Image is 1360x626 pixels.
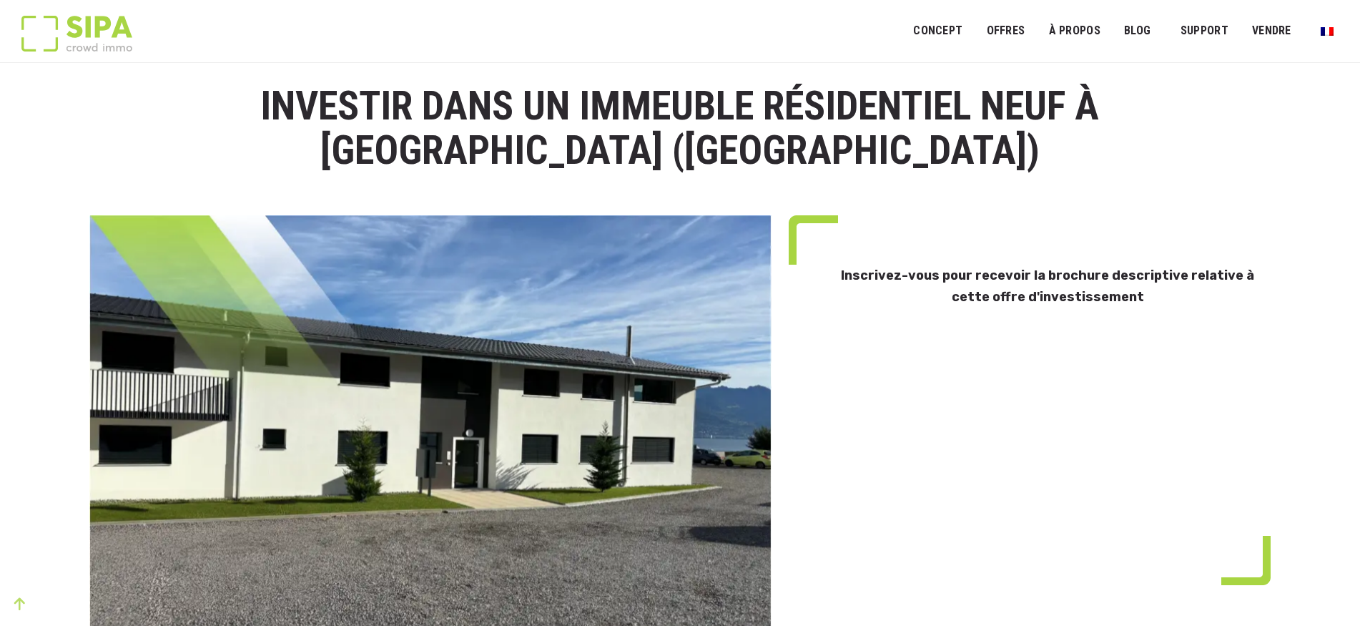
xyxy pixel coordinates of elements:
[1115,15,1161,47] a: Blog
[1321,27,1334,36] img: Français
[225,84,1135,172] h1: INVESTIR DANS UN IMMEUBLE RÉSIDENTIEL NEUF à [GEOGRAPHIC_DATA] ([GEOGRAPHIC_DATA])
[1039,15,1110,47] a: À PROPOS
[822,358,1237,554] iframe: Form 0
[904,15,972,47] a: Concept
[824,265,1271,308] h3: Inscrivez-vous pour recevoir la brochure descriptive relative à cette offre d'investissement
[21,16,132,52] img: Logo
[1171,15,1238,47] a: SUPPORT
[977,15,1034,47] a: OFFRES
[1311,17,1343,44] a: Passer à
[789,215,838,265] img: top-left-green
[1243,15,1301,47] a: VENDRE
[913,13,1339,49] nav: Menu principal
